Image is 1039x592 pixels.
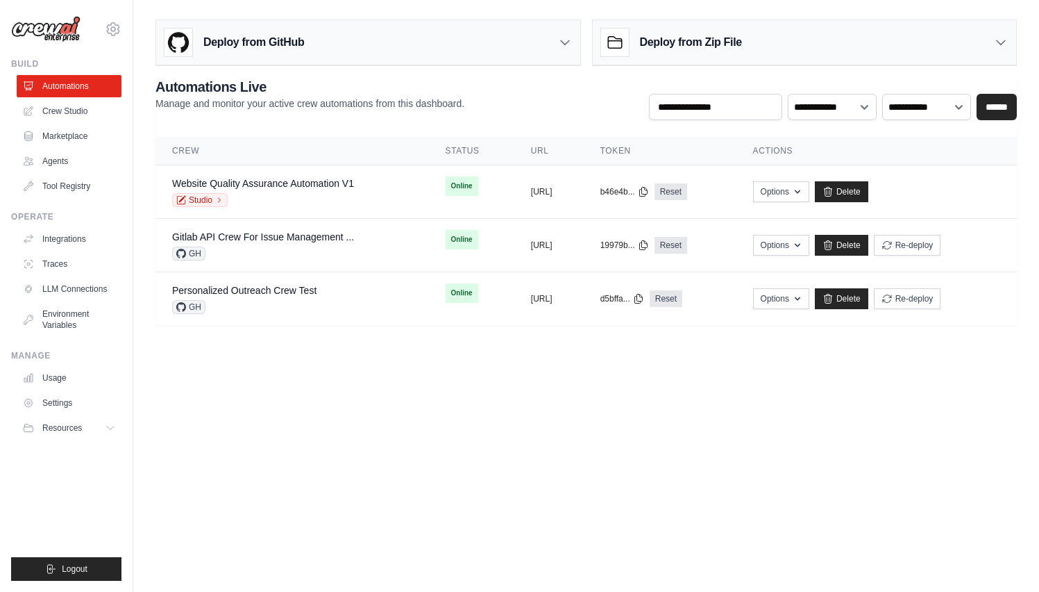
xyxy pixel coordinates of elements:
div: Manage [11,350,121,361]
a: Crew Studio [17,100,121,122]
img: GitHub Logo [164,28,192,56]
th: URL [514,137,584,165]
button: d5bffa... [600,293,644,304]
a: Tool Registry [17,175,121,197]
a: Website Quality Assurance Automation V1 [172,178,354,189]
a: Marketplace [17,125,121,147]
h2: Automations Live [155,77,464,97]
a: Reset [650,290,682,307]
button: Logout [11,557,121,581]
div: Operate [11,211,121,222]
button: Options [753,181,809,202]
a: Automations [17,75,121,97]
th: Token [584,137,736,165]
a: Environment Variables [17,303,121,336]
a: Delete [815,235,868,256]
a: Personalized Outreach Crew Test [172,285,316,296]
button: 19979b... [600,240,649,251]
a: Reset [654,183,687,200]
span: Online [446,283,478,303]
th: Actions [736,137,1017,165]
a: Usage [17,367,121,389]
span: GH [172,300,205,314]
a: Settings [17,392,121,414]
span: Online [446,176,478,196]
span: Logout [62,564,87,575]
h3: Deploy from GitHub [203,34,304,51]
a: Agents [17,150,121,172]
span: Resources [42,422,82,434]
img: Logo [11,16,81,42]
div: Build [11,58,121,69]
th: Status [429,137,514,165]
button: Options [753,288,809,309]
span: GH [172,247,205,261]
a: Gitlab API Crew For Issue Management ... [172,231,354,242]
a: Traces [17,253,121,275]
a: Integrations [17,228,121,250]
a: Studio [172,193,228,207]
h3: Deploy from Zip File [640,34,742,51]
button: Options [753,235,809,256]
a: LLM Connections [17,278,121,300]
a: Delete [815,181,868,202]
a: Delete [815,288,868,309]
button: Resources [17,417,121,439]
button: Re-deploy [874,288,941,309]
p: Manage and monitor your active crew automations from this dashboard. [155,97,464,110]
button: b46e4b... [600,186,649,197]
button: Re-deploy [874,235,941,256]
a: Reset [654,237,687,254]
th: Crew [155,137,429,165]
span: Online [446,230,478,249]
